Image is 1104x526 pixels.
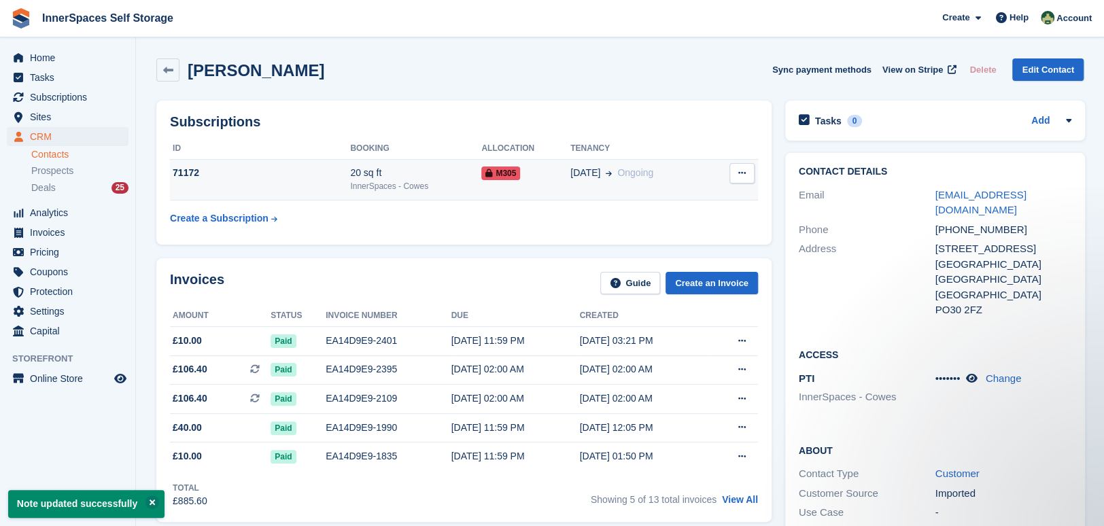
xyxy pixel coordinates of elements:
h2: Invoices [170,272,224,294]
div: [DATE] 12:05 PM [580,421,708,435]
a: menu [7,243,128,262]
div: Create a Subscription [170,211,269,226]
th: Tenancy [570,138,710,160]
li: InnerSpaces - Cowes [799,389,935,405]
a: menu [7,48,128,67]
div: [DATE] 02:00 AM [580,362,708,376]
img: stora-icon-8386f47178a22dfd0bd8f6a31ec36ba5ce8667c1dd55bd0f319d3a0aa187defe.svg [11,8,31,29]
span: Storefront [12,352,135,366]
div: £885.60 [173,494,207,508]
span: Online Store [30,369,111,388]
div: Address [799,241,935,318]
span: Capital [30,321,111,340]
a: InnerSpaces Self Storage [37,7,179,29]
div: EA14D9E9-1835 [326,449,451,463]
div: [DATE] 01:50 PM [580,449,708,463]
a: menu [7,127,128,146]
div: [DATE] 02:00 AM [451,391,580,406]
span: [DATE] [570,166,600,180]
span: Sites [30,107,111,126]
div: [GEOGRAPHIC_DATA] [935,287,1072,303]
img: Paula Amey [1041,11,1054,24]
div: Use Case [799,505,935,521]
th: Created [580,305,708,327]
span: £10.00 [173,449,202,463]
span: PTI [799,372,814,384]
a: menu [7,107,128,126]
th: Due [451,305,580,327]
div: Phone [799,222,935,238]
div: EA14D9E9-2401 [326,334,451,348]
span: M305 [481,166,520,180]
th: Booking [350,138,481,160]
span: Paid [271,363,296,376]
div: Customer Source [799,486,935,502]
span: Paid [271,450,296,463]
div: - [935,505,1072,521]
a: Create a Subscription [170,206,277,231]
div: [DATE] 11:59 PM [451,421,580,435]
th: Allocation [481,138,570,160]
span: Ongoing [617,167,653,178]
a: Deals 25 [31,181,128,195]
div: EA14D9E9-2109 [326,391,451,406]
h2: Contact Details [799,166,1071,177]
span: Pricing [30,243,111,262]
div: [DATE] 11:59 PM [451,449,580,463]
h2: About [799,443,1071,457]
span: £106.40 [173,391,207,406]
a: menu [7,321,128,340]
div: [GEOGRAPHIC_DATA] [935,272,1072,287]
span: Help [1010,11,1029,24]
th: Amount [170,305,271,327]
a: menu [7,68,128,87]
span: £106.40 [173,362,207,376]
span: Paid [271,392,296,406]
a: Preview store [112,370,128,387]
a: Customer [935,468,980,479]
a: Contacts [31,148,128,161]
div: [DATE] 02:00 AM [451,362,580,376]
div: 0 [847,115,863,127]
h2: Tasks [815,115,842,127]
a: Edit Contact [1012,58,1084,81]
a: menu [7,223,128,242]
div: [GEOGRAPHIC_DATA] [935,257,1072,273]
p: Note updated successfully [8,490,165,518]
span: ••••••• [935,372,961,384]
span: Account [1056,12,1092,25]
span: CRM [30,127,111,146]
div: [PHONE_NUMBER] [935,222,1072,238]
th: ID [170,138,350,160]
div: Imported [935,486,1072,502]
a: menu [7,88,128,107]
div: PO30 2FZ [935,302,1072,318]
div: 25 [111,182,128,194]
div: EA14D9E9-1990 [326,421,451,435]
th: Status [271,305,326,327]
span: Showing 5 of 13 total invoices [591,494,717,505]
span: £10.00 [173,334,202,348]
a: Guide [600,272,660,294]
span: Deals [31,181,56,194]
div: [DATE] 11:59 PM [451,334,580,348]
h2: [PERSON_NAME] [188,61,324,80]
a: Add [1031,113,1050,129]
th: Invoice number [326,305,451,327]
span: Subscriptions [30,88,111,107]
div: [DATE] 02:00 AM [580,391,708,406]
div: Total [173,482,207,494]
a: menu [7,282,128,301]
span: Coupons [30,262,111,281]
span: Protection [30,282,111,301]
span: Invoices [30,223,111,242]
h2: Access [799,347,1071,361]
span: View on Stripe [882,63,943,77]
span: Home [30,48,111,67]
a: Change [986,372,1022,384]
a: Create an Invoice [666,272,758,294]
div: 20 sq ft [350,166,481,180]
span: Paid [271,334,296,348]
a: View on Stripe [877,58,959,81]
div: Contact Type [799,466,935,482]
